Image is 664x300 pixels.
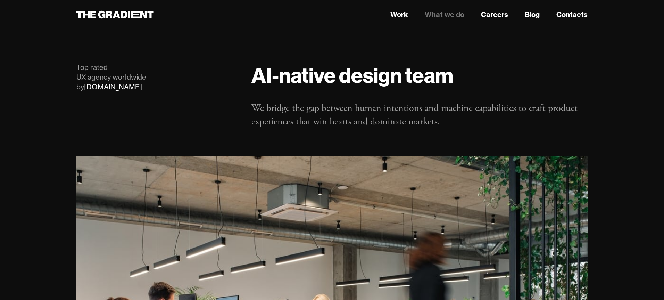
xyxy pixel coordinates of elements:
[76,63,238,92] div: Top rated UX agency worldwide by
[251,102,588,129] p: We bridge the gap between human intentions and machine capabilities to craft product experiences ...
[84,82,142,91] a: [DOMAIN_NAME]
[390,9,408,20] a: Work
[251,63,588,88] h1: AI-native design team
[481,9,508,20] a: Careers
[556,9,588,20] a: Contacts
[425,9,464,20] a: What we do
[525,9,540,20] a: Blog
